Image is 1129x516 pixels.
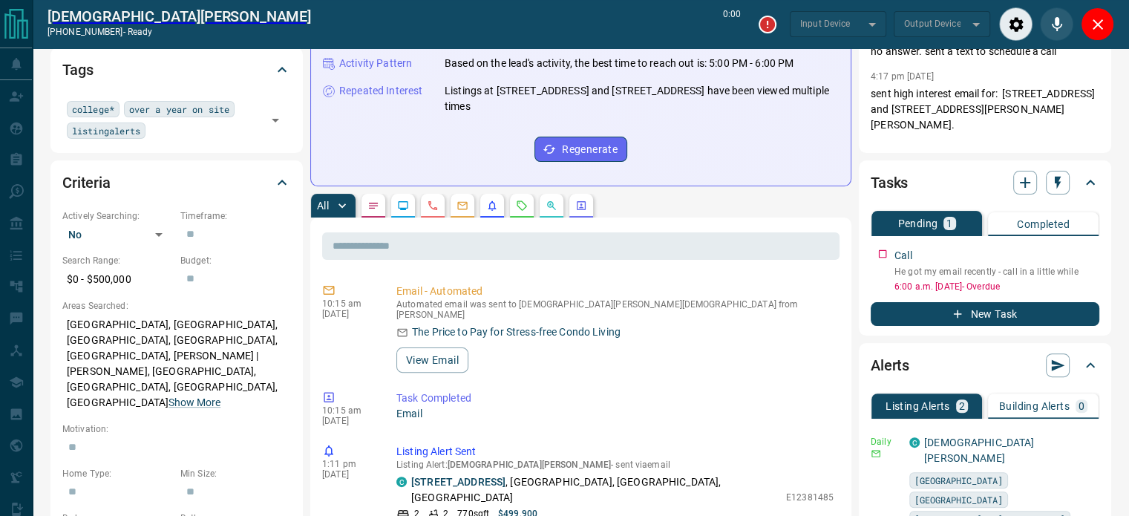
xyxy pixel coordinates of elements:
[886,401,950,411] p: Listing Alerts
[516,200,528,212] svg: Requests
[427,200,439,212] svg: Calls
[575,200,587,212] svg: Agent Actions
[924,437,1034,464] a: [DEMOGRAPHIC_DATA][PERSON_NAME]
[62,422,291,436] p: Motivation:
[723,7,741,41] p: 0:00
[871,171,908,195] h2: Tasks
[62,209,173,223] p: Actively Searching:
[786,491,834,504] p: E12381485
[959,401,965,411] p: 2
[396,444,834,460] p: Listing Alert Sent
[486,200,498,212] svg: Listing Alerts
[62,58,93,82] h2: Tags
[411,474,779,506] p: , [GEOGRAPHIC_DATA], [GEOGRAPHIC_DATA], [GEOGRAPHIC_DATA]
[62,223,173,246] div: No
[62,313,291,415] p: [GEOGRAPHIC_DATA], [GEOGRAPHIC_DATA], [GEOGRAPHIC_DATA], [GEOGRAPHIC_DATA], [GEOGRAPHIC_DATA], [P...
[62,467,173,480] p: Home Type:
[894,280,1099,293] p: 6:00 a.m. [DATE] - Overdue
[396,460,834,470] p: Listing Alert : - sent via email
[871,353,909,377] h2: Alerts
[871,44,1099,59] p: no answer. sent a text to schedule a call
[72,102,114,117] span: college*
[322,405,374,416] p: 10:15 am
[448,460,612,470] span: [DEMOGRAPHIC_DATA][PERSON_NAME]
[445,83,839,114] p: Listings at [STREET_ADDRESS] and [STREET_ADDRESS] have been viewed multiple times
[412,324,621,340] p: The Price to Pay for Stress-free Condo Living
[62,165,291,200] div: Criteria
[546,200,557,212] svg: Opportunities
[339,56,412,71] p: Activity Pattern
[168,395,220,411] button: Show More
[322,298,374,309] p: 10:15 am
[396,299,834,320] p: Automated email was sent to [DEMOGRAPHIC_DATA][PERSON_NAME][DEMOGRAPHIC_DATA] from [PERSON_NAME]
[48,7,311,25] a: [DEMOGRAPHIC_DATA][PERSON_NAME]
[62,299,291,313] p: Areas Searched:
[129,102,229,117] span: over a year on site
[534,137,627,162] button: Regenerate
[914,473,1003,488] span: [GEOGRAPHIC_DATA]
[128,27,153,37] span: ready
[999,401,1070,411] p: Building Alerts
[456,200,468,212] svg: Emails
[72,123,140,138] span: listingalerts
[871,71,934,82] p: 4:17 pm [DATE]
[871,435,900,448] p: Daily
[871,86,1099,133] p: sent high interest email for: [STREET_ADDRESS] and [STREET_ADDRESS][PERSON_NAME][PERSON_NAME].
[1017,219,1070,229] p: Completed
[396,391,834,406] p: Task Completed
[871,165,1099,200] div: Tasks
[1079,401,1084,411] p: 0
[946,218,952,229] p: 1
[396,347,468,373] button: View Email
[339,83,422,99] p: Repeated Interest
[396,477,407,487] div: condos.ca
[1040,7,1073,41] div: Mute
[909,437,920,448] div: condos.ca
[411,476,505,488] a: [STREET_ADDRESS]
[62,171,111,195] h2: Criteria
[180,209,291,223] p: Timeframe:
[322,416,374,426] p: [DATE]
[48,25,311,39] p: [PHONE_NUMBER] -
[396,284,834,299] p: Email - Automated
[894,265,1099,278] p: He got my email recently - call in a little while
[180,467,291,480] p: Min Size:
[397,200,409,212] svg: Lead Browsing Activity
[871,448,881,459] svg: Email
[62,52,291,88] div: Tags
[62,254,173,267] p: Search Range:
[396,406,834,422] p: Email
[999,7,1033,41] div: Audio Settings
[871,347,1099,383] div: Alerts
[897,218,937,229] p: Pending
[180,254,291,267] p: Budget:
[1081,7,1114,41] div: Close
[367,200,379,212] svg: Notes
[265,110,286,131] button: Open
[914,492,1003,507] span: [GEOGRAPHIC_DATA]
[322,459,374,469] p: 1:11 pm
[322,469,374,480] p: [DATE]
[62,267,173,292] p: $0 - $500,000
[894,248,912,264] p: Call
[317,200,329,211] p: All
[322,309,374,319] p: [DATE]
[871,302,1099,326] button: New Task
[445,56,793,71] p: Based on the lead's activity, the best time to reach out is: 5:00 PM - 6:00 PM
